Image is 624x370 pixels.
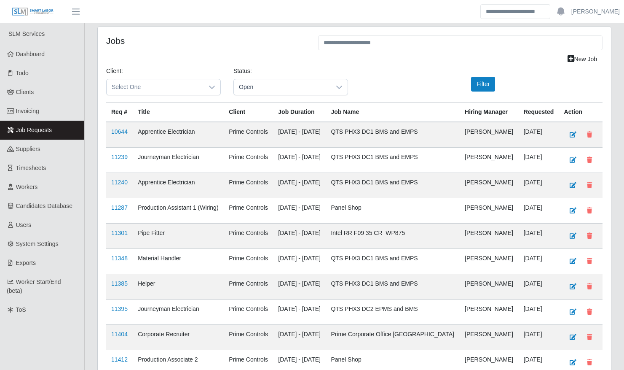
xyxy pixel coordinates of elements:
[224,300,273,325] td: Prime Controls
[326,274,460,300] td: QTS PHX3 DC1 BMS and EMPS
[106,103,133,122] th: Req #
[233,67,252,76] label: Status:
[273,198,326,224] td: [DATE] - [DATE]
[519,173,559,198] td: [DATE]
[16,108,39,114] span: Invoicing
[111,179,128,186] a: 11240
[460,300,519,325] td: [PERSON_NAME]
[460,198,519,224] td: [PERSON_NAME]
[224,249,273,274] td: Prime Controls
[273,224,326,249] td: [DATE] - [DATE]
[16,89,34,95] span: Clients
[326,122,460,148] td: QTS PHX3 DC1 BMS and EMPS
[106,67,123,76] label: Client:
[16,259,36,266] span: Exports
[16,70,29,76] span: Todo
[273,148,326,173] td: [DATE] - [DATE]
[273,173,326,198] td: [DATE] - [DATE]
[133,198,224,224] td: Production Assistant 1 (Wiring)
[111,331,128,338] a: 11404
[16,203,73,209] span: Candidates Database
[571,7,620,16] a: [PERSON_NAME]
[111,204,128,211] a: 11287
[224,173,273,198] td: Prime Controls
[107,79,204,95] span: Select One
[133,249,224,274] td: Material Handler
[273,300,326,325] td: [DATE] - [DATE]
[111,255,128,262] a: 11348
[273,274,326,300] td: [DATE] - [DATE]
[326,300,460,325] td: QTS PHX3 DC2 EPMS and BMS
[519,103,559,122] th: Requested
[460,148,519,173] td: [PERSON_NAME]
[460,173,519,198] td: [PERSON_NAME]
[12,7,54,16] img: SLM Logo
[519,300,559,325] td: [DATE]
[326,249,460,274] td: QTS PHX3 DC1 BMS and EMPS
[460,325,519,350] td: [PERSON_NAME]
[326,103,460,122] th: Job Name
[133,148,224,173] td: Journeyman Electrician
[224,274,273,300] td: Prime Controls
[133,103,224,122] th: Title
[519,122,559,148] td: [DATE]
[519,325,559,350] td: [DATE]
[111,305,128,312] a: 11395
[224,198,273,224] td: Prime Controls
[224,122,273,148] td: Prime Controls
[326,173,460,198] td: QTS PHX3 DC1 BMS and EMPS
[460,103,519,122] th: Hiring Manager
[106,35,305,46] h4: Jobs
[133,173,224,198] td: Apprentice Electrician
[326,224,460,249] td: Intel RR F09 35 CR_WP875
[16,51,45,57] span: Dashboard
[133,122,224,148] td: Apprentice Electrician
[8,30,45,37] span: SLM Services
[326,198,460,224] td: Panel Shop
[234,79,331,95] span: Open
[519,148,559,173] td: [DATE]
[111,230,128,236] a: 11301
[224,148,273,173] td: Prime Controls
[224,103,273,122] th: Client
[16,165,46,171] span: Timesheets
[111,356,128,363] a: 11412
[133,325,224,350] td: Corporate Recruiter
[273,103,326,122] th: Job Duration
[224,224,273,249] td: Prime Controls
[133,300,224,325] td: Journeyman Electrician
[16,240,59,247] span: System Settings
[519,249,559,274] td: [DATE]
[519,274,559,300] td: [DATE]
[7,278,61,294] span: Worker Start/End (beta)
[16,306,26,313] span: ToS
[273,249,326,274] td: [DATE] - [DATE]
[111,154,128,160] a: 11239
[133,274,224,300] td: Helper
[273,122,326,148] td: [DATE] - [DATE]
[16,184,38,190] span: Workers
[471,77,495,92] button: Filter
[16,127,52,133] span: Job Requests
[16,221,32,228] span: Users
[16,146,40,152] span: Suppliers
[460,224,519,249] td: [PERSON_NAME]
[133,224,224,249] td: Pipe Fitter
[519,198,559,224] td: [DATE]
[111,128,128,135] a: 10644
[559,103,603,122] th: Action
[460,274,519,300] td: [PERSON_NAME]
[273,325,326,350] td: [DATE] - [DATE]
[111,280,128,287] a: 11385
[224,325,273,350] td: Prime Controls
[460,122,519,148] td: [PERSON_NAME]
[519,224,559,249] td: [DATE]
[480,4,550,19] input: Search
[460,249,519,274] td: [PERSON_NAME]
[326,148,460,173] td: QTS PHX3 DC1 BMS and EMPS
[562,52,603,67] a: New Job
[326,325,460,350] td: Prime Corporate Office [GEOGRAPHIC_DATA]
